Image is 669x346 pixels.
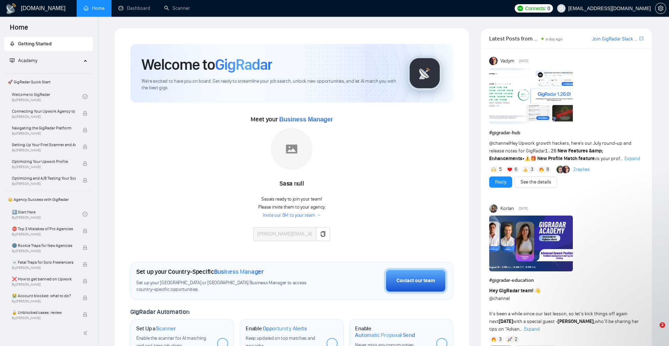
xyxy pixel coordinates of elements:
img: F09A7NG08K1-GR%20Academy%20-%20Tamara%20Levit.png [489,216,573,271]
img: placeholder.png [271,128,313,170]
span: By [PERSON_NAME] [12,115,76,119]
span: Vadym [500,57,514,65]
span: 🎁 [530,156,536,161]
code: 1.26 [545,148,557,154]
div: Contact our team [397,277,435,285]
a: export [639,35,644,42]
span: Expand [624,156,640,161]
a: setting [655,6,666,11]
span: 👑 Agency Success with GigRadar [5,193,92,206]
img: Alex B [556,166,564,173]
h1: Set Up a [136,325,176,332]
span: By [PERSON_NAME] [12,131,76,136]
h1: Enable [246,325,307,332]
h1: # gigradar-education [489,277,644,284]
strong: Hey GigRadar team! [489,288,533,294]
span: By [PERSON_NAME] [12,148,76,152]
span: lock [83,111,87,116]
a: dashboardDashboard [118,5,150,11]
span: lock [83,295,87,300]
span: lock [83,144,87,149]
span: 🚀 GigRadar Quick Start [5,75,92,89]
span: We're excited to have you on board. Get ready to streamline your job search, unlock new opportuni... [141,78,396,91]
img: logo [6,3,17,14]
span: Academy [10,58,37,63]
span: user [559,6,564,11]
span: It’s been a while since our last lesson, so let’s kick things off again next with a special guest... [489,288,639,332]
span: By [PERSON_NAME] [12,165,76,169]
span: GigRadar Automation [130,308,189,316]
span: lock [83,128,87,133]
span: 3 [499,336,502,343]
img: Vadym [489,57,498,65]
button: Contact our team [384,268,447,294]
span: lock [83,279,87,284]
span: lock [83,228,87,233]
span: Please invite them to your agency. [258,204,325,210]
span: Business Manager [214,268,264,276]
img: ❤️ [507,167,512,172]
span: Connects: [525,5,546,12]
button: copy [316,227,330,241]
span: Connecting Your Upwork Agency to GigRadar [12,108,76,115]
span: 🔓 Unblocked cases: review [12,309,76,316]
img: Korlan [489,204,498,213]
a: searchScanner [164,5,190,11]
span: ☠️ Fatal Traps for Solo Freelancers [12,259,76,266]
a: Welcome to GigRadarBy[PERSON_NAME] [12,89,83,104]
img: upwork-logo.png [517,6,523,11]
span: rocket [10,41,15,46]
span: Optimizing and A/B Testing Your Scanner for Better Results [12,175,76,182]
a: Join GigRadar Slack Community [592,35,638,43]
h1: Set up your Country-Specific [136,268,264,276]
span: ❌ How to get banned on Upwork [12,276,76,283]
span: ⛔ Top 3 Mistakes of Pro Agencies [12,225,76,232]
span: Set up your [GEOGRAPHIC_DATA] or [GEOGRAPHIC_DATA] Business Manager to access country-specific op... [136,280,323,293]
span: 2 [515,336,517,343]
span: 8 [546,166,549,173]
strong: New Profile Match feature: [537,156,596,161]
span: Hey Upwork growth hackers, here's our July round-up and release notes for GigRadar • is your prof... [489,140,631,161]
span: Setting Up Your First Scanner and Auto-Bidder [12,141,76,148]
span: Scanner [156,325,176,332]
span: Korlan [500,205,514,212]
span: 😭 Account blocked: what to do? [12,292,76,299]
a: homeHome [84,5,105,11]
h1: # gigradar-hub [489,129,644,137]
span: @channel [489,140,510,146]
span: Meet your [251,115,333,123]
a: 1️⃣ Start HereBy[PERSON_NAME] [12,206,83,222]
span: 2 [660,322,665,328]
span: Latest Posts from the GigRadar Community [489,34,540,43]
span: By [PERSON_NAME] [12,232,76,236]
a: Reply [495,178,506,186]
img: 🔥 [491,337,496,342]
span: [DATE] [519,58,528,64]
span: @channel [489,295,510,301]
div: Sasa null [253,178,330,190]
span: Home [4,22,34,37]
h1: Welcome to [141,55,272,74]
a: 2replies [573,166,590,173]
iframe: Intercom live chat [645,322,662,339]
span: lock [83,245,87,250]
span: check-circle [83,212,87,217]
strong: [DATE] [499,318,513,324]
img: 🚀 [507,337,512,342]
span: Navigating the GigRadar Platform [12,125,76,131]
span: 5 [499,166,502,173]
span: By [PERSON_NAME] [12,182,76,186]
span: By [PERSON_NAME] [12,299,76,303]
span: Opportunity Alerts [263,325,307,332]
img: 🔥 [539,167,544,172]
li: Getting Started [4,37,93,51]
span: [DATE] [518,205,528,212]
span: Expand [524,326,540,332]
button: setting [655,3,666,14]
a: See the details [521,178,551,186]
span: By [PERSON_NAME] [12,283,76,287]
span: lock [83,312,87,317]
span: a day ago [546,37,563,42]
span: fund-projection-screen [10,58,15,63]
span: Optimizing Your Upwork Profile [12,158,76,165]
